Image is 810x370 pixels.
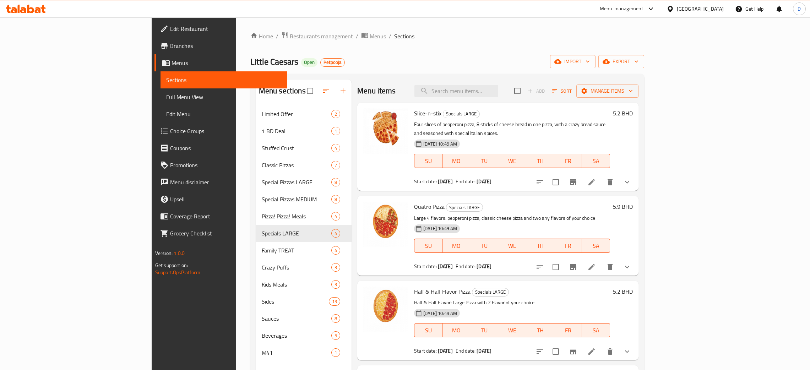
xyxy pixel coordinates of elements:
[576,85,638,98] button: Manage items
[446,203,483,212] div: Specials LARGE
[172,59,281,67] span: Menus
[262,297,329,306] span: Sides
[332,281,340,288] span: 3
[557,156,580,166] span: FR
[262,314,331,323] span: Sauces
[417,325,440,336] span: SU
[170,161,281,169] span: Promotions
[166,93,281,101] span: Full Menu View
[356,32,358,40] li: /
[290,32,353,40] span: Restaurants management
[281,32,353,41] a: Restaurants management
[417,241,440,251] span: SU
[582,239,610,253] button: SA
[477,177,491,186] b: [DATE]
[531,343,548,360] button: sort-choices
[256,157,352,174] div: Classic Pizzas7
[602,259,619,276] button: delete
[262,212,331,221] span: Pizza! Pizza! Meals
[262,263,331,272] span: Crazy Puffs
[443,110,480,118] div: Specials LARGE
[301,58,317,67] div: Open
[363,108,408,154] img: Slice-n-stix
[582,87,633,96] span: Manage items
[331,195,340,203] div: items
[619,259,636,276] button: show more
[531,259,548,276] button: sort-choices
[582,323,610,337] button: SA
[331,229,340,238] div: items
[256,259,352,276] div: Crazy Puffs3
[501,325,523,336] span: WE
[414,286,471,297] span: Half & Half Flavor Pizza
[414,239,442,253] button: SU
[438,177,453,186] b: [DATE]
[170,212,281,221] span: Coverage Report
[623,347,631,356] svg: Show Choices
[552,87,572,95] span: Sort
[414,201,445,212] span: Quatro Pizza
[510,83,525,98] span: Select section
[585,325,607,336] span: SA
[262,229,331,238] span: Specials LARGE
[526,323,554,337] button: TH
[477,262,491,271] b: [DATE]
[262,110,331,118] div: Limited Offer
[154,191,287,208] a: Upsell
[420,225,460,232] span: [DATE] 10:49 AM
[557,241,580,251] span: FR
[329,298,340,305] span: 13
[602,174,619,191] button: delete
[438,346,453,355] b: [DATE]
[154,123,287,140] a: Choice Groups
[332,179,340,186] span: 8
[498,154,526,168] button: WE
[332,230,340,237] span: 4
[587,347,596,356] a: Edit menu item
[262,331,331,340] span: Beverages
[456,177,475,186] span: End date:
[550,86,573,97] button: Sort
[473,156,495,166] span: TU
[414,262,437,271] span: Start date:
[414,346,437,355] span: Start date:
[332,264,340,271] span: 3
[473,241,495,251] span: TU
[456,262,475,271] span: End date:
[526,239,554,253] button: TH
[170,229,281,238] span: Grocery Checklist
[256,123,352,140] div: 1 BD Deal1
[613,108,633,118] h6: 5.2 BHD
[361,32,386,41] a: Menus
[256,225,352,242] div: Specials LARGE4
[321,59,344,65] span: Petpooja
[256,276,352,293] div: Kids Meals3
[332,196,340,203] span: 8
[329,297,340,306] div: items
[414,214,610,223] p: Large 4 flavors: pepperoni pizza, classic cheese pizza and two any flavors of your choice
[262,178,331,186] div: Special Pizzas LARGE
[414,323,442,337] button: SU
[420,141,460,147] span: [DATE] 10:49 AM
[170,25,281,33] span: Edit Restaurant
[332,349,340,356] span: 1
[554,154,582,168] button: FR
[170,127,281,135] span: Choice Groups
[301,59,317,65] span: Open
[256,327,352,344] div: Beverages5
[529,241,551,251] span: TH
[155,268,200,277] a: Support.OpsPlatform
[602,343,619,360] button: delete
[161,88,287,105] a: Full Menu View
[548,260,563,274] span: Select to update
[445,325,468,336] span: MO
[370,32,386,40] span: Menus
[262,195,331,203] div: Special Pizzas MEDIUM
[262,161,331,169] span: Classic Pizzas
[154,157,287,174] a: Promotions
[154,140,287,157] a: Coupons
[256,310,352,327] div: Sauces8
[587,178,596,186] a: Edit menu item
